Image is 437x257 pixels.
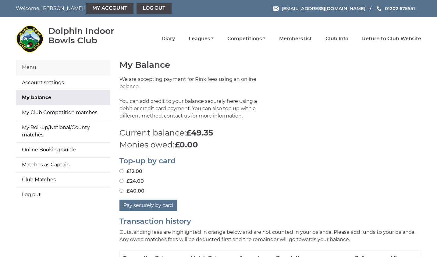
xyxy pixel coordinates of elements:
input: £24.00 [119,179,123,183]
input: £12.00 [119,169,123,173]
p: We are accepting payment for Rink fees using an online balance. You can add credit to your balanc... [119,76,266,127]
nav: Welcome, [PERSON_NAME]! [16,3,179,14]
a: Log out [16,187,110,202]
a: Online Booking Guide [16,143,110,157]
a: Leagues [189,35,214,42]
a: Account settings [16,75,110,90]
p: Current balance: [119,127,421,139]
a: My Club Competition matches [16,105,110,120]
a: Club Info [325,35,348,42]
label: £40.00 [119,187,144,195]
div: Menu [16,60,110,75]
a: My Account [86,3,133,14]
h2: Top-up by card [119,157,421,165]
p: Outstanding fees are highlighted in orange below and are not counted in your balance. Please add ... [119,229,421,243]
label: £12.00 [119,168,142,175]
p: Monies owed: [119,139,421,151]
h1: My Balance [119,60,421,70]
h2: Transaction history [119,217,421,225]
span: [EMAIL_ADDRESS][DOMAIN_NAME] [282,5,365,11]
img: Email [273,6,279,11]
strong: £0.00 [175,140,198,150]
input: £40.00 [119,189,123,193]
a: My Roll-up/National/County matches [16,120,110,142]
img: Phone us [377,6,381,11]
a: Log out [137,3,172,14]
a: Return to Club Website [362,35,421,42]
a: Members list [279,35,312,42]
a: Email [EMAIL_ADDRESS][DOMAIN_NAME] [273,5,365,12]
a: Competitions [227,35,265,42]
span: 01202 675551 [385,5,415,11]
a: Diary [162,35,175,42]
a: Club Matches [16,172,110,187]
button: Pay securely by card [119,200,177,211]
a: Matches as Captain [16,157,110,172]
a: My balance [16,90,110,105]
div: Dolphin Indoor Bowls Club [48,26,132,45]
a: Phone us 01202 675551 [376,5,415,12]
strong: £49.35 [186,128,213,138]
img: Dolphin Indoor Bowls Club [16,25,43,52]
label: £24.00 [119,178,144,185]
